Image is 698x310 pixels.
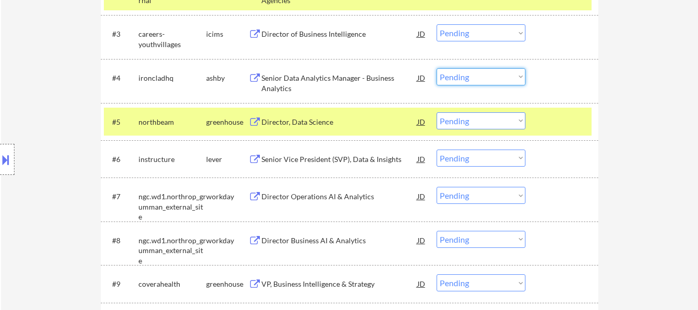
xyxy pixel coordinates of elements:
[261,154,417,165] div: Senior Vice President (SVP), Data & Insights
[261,191,417,202] div: Director Operations AI & Analytics
[416,112,427,131] div: JD
[261,117,417,127] div: Director, Data Science
[416,150,427,168] div: JD
[206,235,249,246] div: workday
[138,279,206,289] div: coverahealth
[206,154,249,165] div: lever
[416,274,427,293] div: JD
[206,191,249,202] div: workday
[416,187,427,205] div: JD
[206,279,249,289] div: greenhouse
[206,29,249,39] div: icims
[261,29,417,39] div: Director of Business Intelligence
[416,68,427,87] div: JD
[261,73,417,93] div: Senior Data Analytics Manager - Business Analytics
[112,279,130,289] div: #9
[261,279,417,289] div: VP, Business Intelligence & Strategy
[261,235,417,246] div: Director Business AI & Analytics
[112,29,130,39] div: #3
[138,29,206,49] div: careers-youthvillages
[416,24,427,43] div: JD
[206,117,249,127] div: greenhouse
[416,231,427,249] div: JD
[206,73,249,83] div: ashby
